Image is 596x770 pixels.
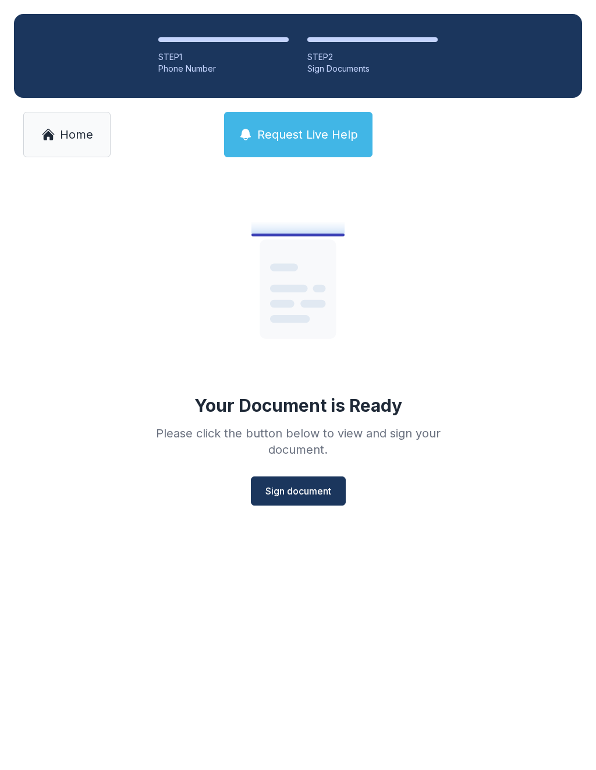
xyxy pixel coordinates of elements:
[158,51,289,63] div: STEP 1
[257,126,358,143] span: Request Live Help
[307,63,438,75] div: Sign Documents
[265,484,331,498] span: Sign document
[194,395,402,416] div: Your Document is Ready
[307,51,438,63] div: STEP 2
[130,425,466,458] div: Please click the button below to view and sign your document.
[158,63,289,75] div: Phone Number
[60,126,93,143] span: Home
